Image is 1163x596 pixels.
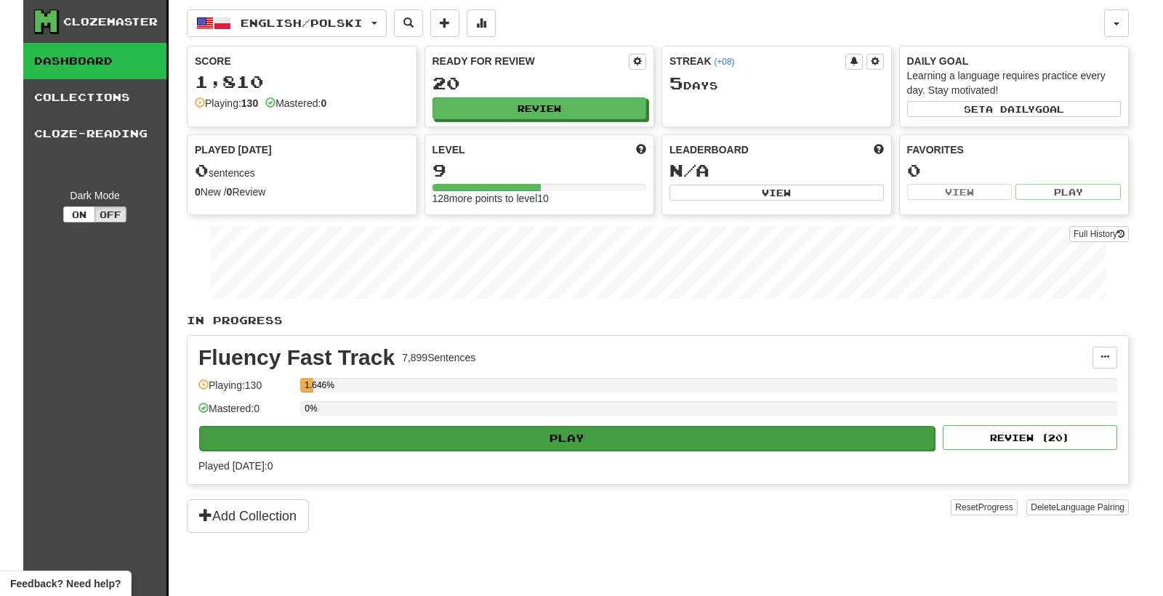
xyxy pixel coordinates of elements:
[195,96,258,110] div: Playing:
[432,97,647,119] button: Review
[241,17,363,29] span: English / Polski
[195,161,409,180] div: sentences
[187,499,309,533] button: Add Collection
[1056,502,1124,512] span: Language Pairing
[669,185,884,201] button: View
[467,9,496,37] button: More stats
[432,191,647,206] div: 128 more points to level 10
[305,378,313,392] div: 1.646%
[187,9,387,37] button: English/Polski
[907,161,1122,180] div: 0
[943,425,1117,450] button: Review (20)
[907,101,1122,117] button: Seta dailygoal
[636,142,646,157] span: Score more points to level up
[432,74,647,92] div: 20
[907,54,1122,68] div: Daily Goal
[321,97,326,109] strong: 0
[907,142,1122,157] div: Favorites
[1026,499,1129,515] button: DeleteLanguage Pairing
[34,188,156,203] div: Dark Mode
[714,57,734,67] a: (+08)
[94,206,126,222] button: Off
[23,43,166,79] a: Dashboard
[907,68,1122,97] div: Learning a language requires practice every day. Stay motivated!
[874,142,884,157] span: This week in points, UTC
[10,576,121,591] span: Open feedback widget
[669,160,709,180] span: N/A
[63,15,158,29] div: Clozemaster
[63,206,95,222] button: On
[432,142,465,157] span: Level
[669,54,845,68] div: Streak
[187,313,1129,328] p: In Progress
[669,73,683,93] span: 5
[198,460,273,472] span: Played [DATE]: 0
[669,74,884,93] div: Day s
[23,116,166,152] a: Cloze-Reading
[907,184,1013,200] button: View
[198,347,395,369] div: Fluency Fast Track
[978,502,1013,512] span: Progress
[195,73,409,91] div: 1,810
[23,79,166,116] a: Collections
[402,350,475,365] div: 7,899 Sentences
[394,9,423,37] button: Search sentences
[198,378,293,402] div: Playing: 130
[432,54,629,68] div: Ready for Review
[195,54,409,68] div: Score
[1069,226,1129,242] a: Full History
[951,499,1017,515] button: ResetProgress
[432,161,647,180] div: 9
[195,186,201,198] strong: 0
[265,96,326,110] div: Mastered:
[195,160,209,180] span: 0
[241,97,258,109] strong: 130
[430,9,459,37] button: Add sentence to collection
[195,142,272,157] span: Played [DATE]
[195,185,409,199] div: New / Review
[227,186,233,198] strong: 0
[986,104,1035,114] span: a daily
[669,142,749,157] span: Leaderboard
[199,426,935,451] button: Play
[198,401,293,425] div: Mastered: 0
[1015,184,1121,200] button: Play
